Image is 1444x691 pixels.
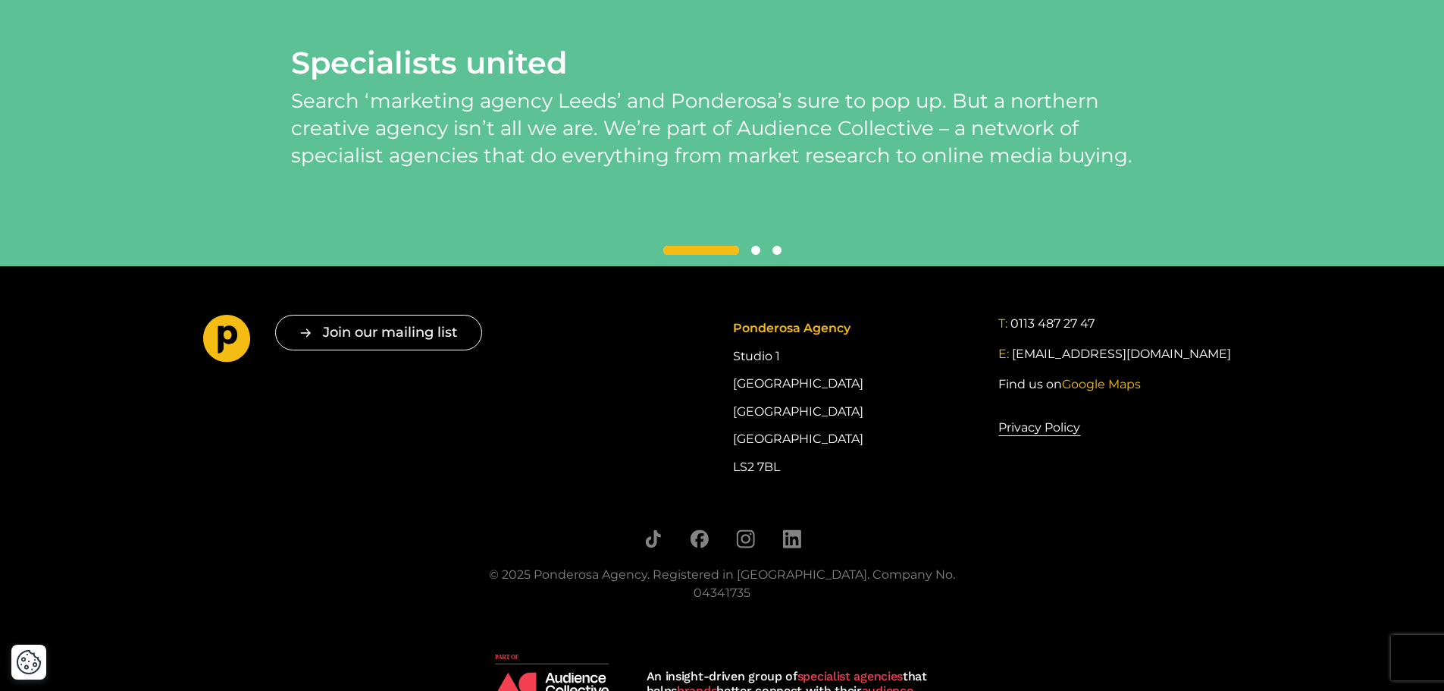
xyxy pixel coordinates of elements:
[998,418,1080,438] a: Privacy Policy
[998,347,1009,361] span: E:
[1062,377,1141,391] span: Google Maps
[644,529,662,548] a: Follow us on TikTok
[275,315,482,350] button: Join our mailing list
[690,529,709,548] a: Follow us on Facebook
[797,669,903,683] strong: specialist agencies
[291,45,1153,81] div: Specialists united
[733,315,976,481] div: Studio 1 [GEOGRAPHIC_DATA] [GEOGRAPHIC_DATA] [GEOGRAPHIC_DATA] LS2 7BL
[16,649,42,675] button: Cookie Settings
[998,316,1007,331] span: T:
[16,649,42,675] img: Revisit consent button
[203,315,251,368] a: Go to homepage
[998,375,1141,394] a: Find us onGoogle Maps
[468,566,976,602] div: © 2025 Ponderosa Agency. Registered in [GEOGRAPHIC_DATA]. Company No. 04341735
[733,321,850,335] span: Ponderosa Agency
[291,87,1153,169] p: Search ‘marketing agency Leeds’ and Ponderosa’s sure to pop up. But a northern creative agency is...
[1012,345,1231,363] a: [EMAIL_ADDRESS][DOMAIN_NAME]
[736,529,755,548] a: Follow us on Instagram
[782,529,801,548] a: Follow us on LinkedIn
[1010,315,1095,333] a: 0113 487 27 47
